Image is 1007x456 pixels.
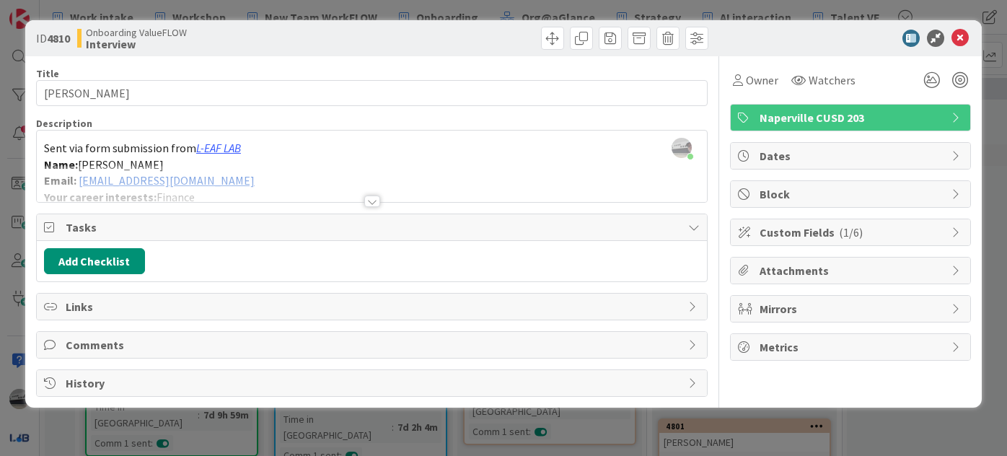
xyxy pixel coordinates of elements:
[760,185,944,203] span: Block
[809,71,856,89] span: Watchers
[36,67,59,80] label: Title
[66,374,681,392] span: History
[78,157,164,172] span: [PERSON_NAME]
[86,38,187,50] b: Interview
[66,336,681,354] span: Comments
[760,147,944,165] span: Dates
[839,225,863,240] span: ( 1/6 )
[760,262,944,279] span: Attachments
[196,141,241,155] a: L-EAF LAB
[36,80,708,106] input: type card name here...
[760,224,944,241] span: Custom Fields
[44,157,78,172] strong: Name:
[36,30,70,47] span: ID
[746,71,778,89] span: Owner
[44,141,196,155] span: Sent via form submission from
[36,117,92,130] span: Description
[760,109,944,126] span: Naperville CUSD 203
[760,338,944,356] span: Metrics
[66,219,681,236] span: Tasks
[47,31,70,45] b: 4810
[672,138,692,158] img: jIClQ55mJEe4la83176FWmfCkxn1SgSj.jpg
[66,298,681,315] span: Links
[44,248,145,274] button: Add Checklist
[86,27,187,38] span: Onboarding ValueFLOW
[760,300,944,317] span: Mirrors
